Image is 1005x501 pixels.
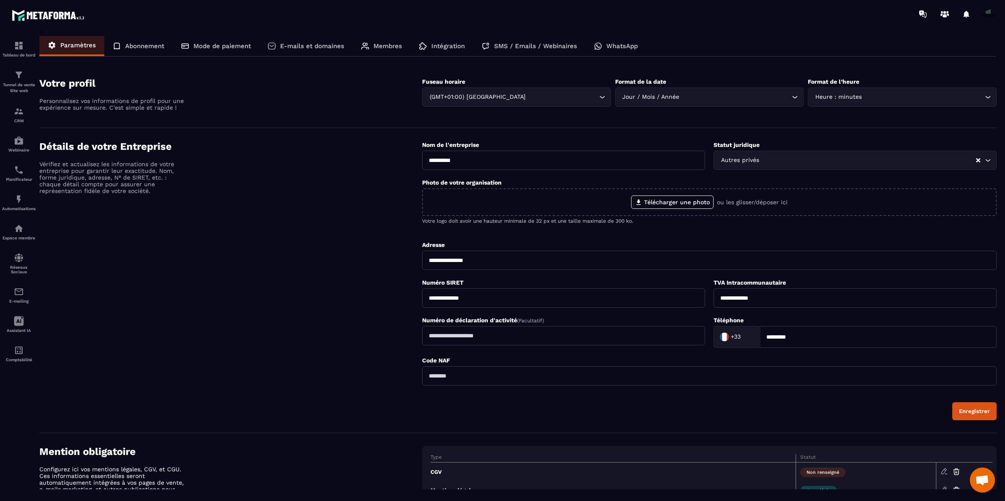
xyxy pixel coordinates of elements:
span: Complétée [800,486,837,496]
p: Planificateur [2,177,36,182]
a: formationformationTunnel de vente Site web [2,64,36,100]
div: Ouvrir le chat [970,468,995,493]
p: Configurez ici vos mentions légales, CGV, et CGU. Ces informations essentielles seront automatiqu... [39,466,186,499]
h4: Détails de votre Entreprise [39,141,422,152]
span: Heure : minutes [813,92,863,102]
td: CGV [430,462,796,481]
div: Search for option [615,87,804,107]
a: automationsautomationsEspace membre [2,217,36,247]
img: email [14,287,24,297]
button: Enregistrer [952,402,997,420]
td: Mentions légales [430,481,796,499]
input: Search for option [681,92,790,102]
p: SMS / Emails / Webinaires [494,42,577,50]
p: Intégration [431,42,465,50]
img: automations [14,224,24,234]
a: social-networksocial-networkRéseaux Sociaux [2,247,36,280]
a: automationsautomationsAutomatisations [2,188,36,217]
label: Statut juridique [714,141,760,148]
div: Search for option [808,87,997,107]
p: Espace membre [2,236,36,240]
input: Search for option [863,92,983,102]
img: automations [14,136,24,146]
p: WhatsApp [606,42,638,50]
img: scheduler [14,165,24,175]
a: formationformationCRM [2,100,36,129]
input: Search for option [761,156,975,165]
p: CRM [2,118,36,123]
label: Fuseau horaire [422,78,465,85]
label: Photo de votre organisation [422,179,502,186]
p: Assistant IA [2,328,36,333]
a: accountantaccountantComptabilité [2,339,36,368]
img: automations [14,194,24,204]
img: accountant [14,345,24,355]
div: Enregistrer [959,408,990,414]
p: Paramètres [60,41,96,49]
p: E-mailing [2,299,36,303]
label: Numéro de déclaration d'activité [422,317,544,324]
h4: Votre profil [39,77,422,89]
img: logo [12,8,87,23]
input: Search for option [742,331,751,343]
p: Comptabilité [2,357,36,362]
label: Téléphone [714,317,744,324]
p: Tunnel de vente Site web [2,82,36,94]
label: Télécharger une photo [631,195,714,209]
label: Format de la date [615,78,666,85]
button: Clear Selected [976,157,980,164]
span: (GMT+01:00) [GEOGRAPHIC_DATA] [428,92,527,102]
h4: Mention obligatoire [39,446,422,457]
img: formation [14,41,24,51]
input: Search for option [527,92,597,102]
span: Autres privés [719,156,761,165]
a: schedulerschedulerPlanificateur [2,159,36,188]
p: Personnalisez vos informations de profil pour une expérience sur mesure. C'est simple et rapide ! [39,98,186,111]
img: formation [14,70,24,80]
p: ou les glisser/déposer ici [717,199,788,206]
a: automationsautomationsWebinaire [2,129,36,159]
p: Tableau de bord [2,53,36,57]
a: emailemailE-mailing [2,280,36,310]
div: Search for option [714,326,760,348]
span: (Facultatif) [517,318,544,324]
label: Code NAF [422,357,450,364]
span: +33 [731,333,741,341]
p: Votre logo doit avoir une hauteur minimale de 32 px et une taille maximale de 300 ko. [422,218,997,224]
span: Jour / Mois / Année [621,92,681,102]
div: Search for option [714,151,997,170]
div: Search for option [422,87,611,107]
label: TVA Intracommunautaire [714,279,786,286]
p: Webinaire [2,148,36,152]
p: Automatisations [2,206,36,211]
span: Non renseigné [800,468,845,477]
p: Abonnement [125,42,164,50]
th: Statut [796,454,936,462]
a: formationformationTableau de bord [2,34,36,64]
p: Mode de paiement [193,42,251,50]
p: Membres [374,42,402,50]
p: Réseaux Sociaux [2,265,36,274]
label: Nom de l'entreprise [422,141,479,148]
p: Vérifiez et actualisez les informations de votre entreprise pour garantir leur exactitude. Nom, f... [39,161,186,194]
label: Numéro SIRET [422,279,464,286]
label: Adresse [422,242,445,248]
img: Country Flag [716,329,733,345]
p: E-mails et domaines [280,42,344,50]
img: formation [14,106,24,116]
label: Format de l’heure [808,78,859,85]
a: Assistant IA [2,310,36,339]
img: social-network [14,253,24,263]
th: Type [430,454,796,462]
